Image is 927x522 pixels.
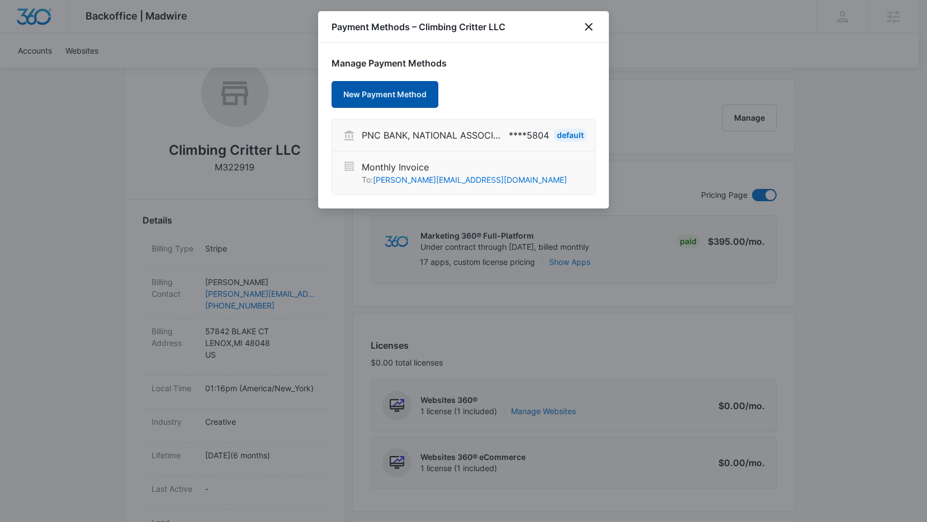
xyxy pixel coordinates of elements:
[373,175,567,184] a: [PERSON_NAME][EMAIL_ADDRESS][DOMAIN_NAME]
[362,160,567,174] p: Monthly Invoice
[582,20,595,34] button: close
[362,129,502,142] p: PNC BANK, NATIONAL ASSOCIATION
[332,20,505,34] h1: Payment Methods – Climbing Critter LLC
[332,56,595,70] h1: Manage Payment Methods
[362,174,567,186] p: To:
[332,81,438,108] button: New Payment Method
[554,129,587,142] div: Default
